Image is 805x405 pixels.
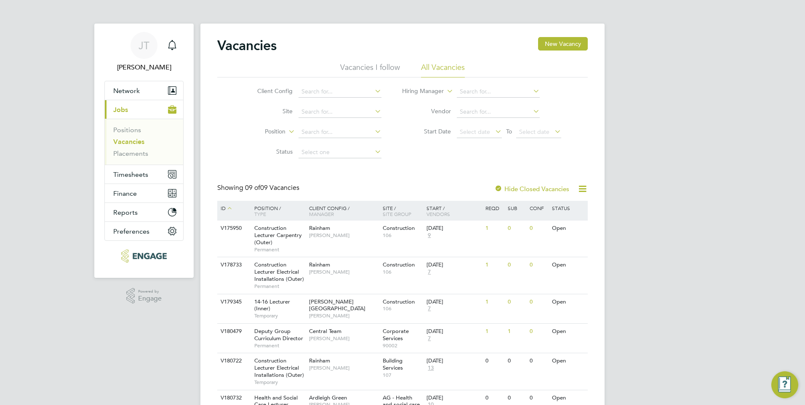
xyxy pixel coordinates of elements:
a: Go to home page [104,249,184,263]
li: Vacancies I follow [340,62,400,77]
div: [DATE] [426,394,481,402]
label: Start Date [402,128,451,135]
span: Corporate Services [383,328,409,342]
a: JT[PERSON_NAME] [104,32,184,72]
span: Reports [113,208,138,216]
span: 7 [426,305,432,312]
span: Temporary [254,312,305,319]
div: Sub [506,201,528,215]
div: Conf [528,201,549,215]
div: V180479 [219,324,248,339]
span: [PERSON_NAME] [309,232,379,239]
li: All Vacancies [421,62,465,77]
input: Search for... [299,106,381,118]
input: Select one [299,147,381,158]
label: Vendor [402,107,451,115]
div: 1 [483,324,505,339]
div: Open [550,324,586,339]
div: 1 [483,257,505,273]
span: James Tarling [104,62,184,72]
span: Select date [460,128,490,136]
span: [PERSON_NAME] [309,335,379,342]
span: Select date [519,128,549,136]
a: Vacancies [113,138,144,146]
span: 7 [426,269,432,276]
div: [DATE] [426,328,481,335]
div: 0 [528,257,549,273]
a: Powered byEngage [126,288,162,304]
div: 1 [506,324,528,339]
span: 106 [383,305,423,312]
span: Vendors [426,210,450,217]
label: Status [244,148,293,155]
div: Start / [424,201,483,221]
button: Preferences [105,222,183,240]
label: Hiring Manager [395,87,444,96]
div: Open [550,221,586,236]
span: Powered by [138,288,162,295]
div: Jobs [105,119,183,165]
div: Showing [217,184,301,192]
span: 106 [383,269,423,275]
span: [PERSON_NAME][GEOGRAPHIC_DATA] [309,298,365,312]
span: Jobs [113,106,128,114]
span: Manager [309,210,334,217]
span: Ardleigh Green [309,394,347,401]
a: Placements [113,149,148,157]
div: 0 [528,324,549,339]
button: Finance [105,184,183,202]
div: Open [550,257,586,273]
div: Position / [248,201,307,221]
div: 0 [506,257,528,273]
span: [PERSON_NAME] [309,312,379,319]
span: Rainham [309,357,330,364]
div: 1 [483,294,505,310]
div: Reqd [483,201,505,215]
div: Status [550,201,586,215]
span: Finance [113,189,137,197]
span: Construction [383,261,415,268]
button: Timesheets [105,165,183,184]
div: V175950 [219,221,248,236]
button: Network [105,81,183,100]
div: 0 [528,353,549,369]
button: Engage Resource Center [771,371,798,398]
span: [PERSON_NAME] [309,269,379,275]
span: Type [254,210,266,217]
span: Construction Lecturer Electrical Installations (Outer) [254,357,304,378]
img: provision-recruitment-logo-retina.png [121,249,166,263]
span: Central Team [309,328,341,335]
div: Site / [381,201,425,221]
input: Search for... [457,106,540,118]
label: Hide Closed Vacancies [494,185,569,193]
span: Preferences [113,227,149,235]
div: 0 [528,221,549,236]
input: Search for... [299,126,381,138]
button: Reports [105,203,183,221]
h2: Vacancies [217,37,277,54]
span: 9 [426,232,432,239]
span: Site Group [383,210,411,217]
div: [DATE] [426,225,481,232]
div: V178733 [219,257,248,273]
span: Rainham [309,224,330,232]
span: 09 Vacancies [245,184,299,192]
span: Permanent [254,283,305,290]
span: Construction [383,298,415,305]
span: [PERSON_NAME] [309,365,379,371]
span: Construction Lecturer Carpentry (Outer) [254,224,302,246]
div: V179345 [219,294,248,310]
div: Open [550,294,586,310]
span: 09 of [245,184,260,192]
span: Building Services [383,357,403,371]
button: Jobs [105,100,183,119]
span: Construction [383,224,415,232]
span: 14-16 Lecturer (Inner) [254,298,290,312]
div: V180722 [219,353,248,369]
div: 0 [506,221,528,236]
span: Temporary [254,379,305,386]
span: JT [139,40,149,51]
div: Client Config / [307,201,381,221]
span: 90002 [383,342,423,349]
span: Permanent [254,246,305,253]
